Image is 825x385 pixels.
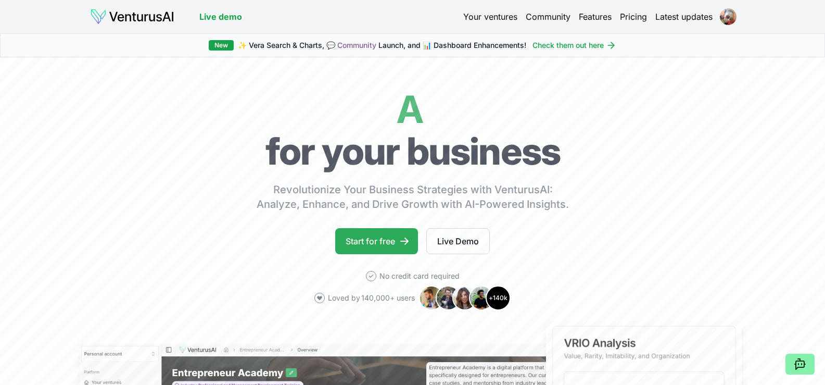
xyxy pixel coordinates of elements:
span: ✨ Vera Search & Charts, 💬 Launch, and 📊 Dashboard Enhancements! [238,40,526,51]
a: Your ventures [463,10,517,23]
div: New [209,40,234,51]
img: logo [90,8,174,25]
a: Pricing [620,10,647,23]
a: Live demo [199,10,242,23]
img: Avatar 2 [436,285,461,311]
a: Features [579,10,612,23]
a: Check them out here [532,40,616,51]
img: Avatar 1 [419,285,444,311]
a: Latest updates [655,10,713,23]
a: Live Demo [426,228,490,254]
a: Community [337,41,376,49]
a: Community [526,10,570,23]
img: Avatar 4 [469,285,494,311]
img: ACg8ocJgwVPCOylEu6K6_WaBJ-6Ync6sZXnupY8paKk_CNdm4_nWn2iyow=s96-c [720,8,737,25]
a: Start for free [335,228,418,254]
img: Avatar 3 [452,285,477,311]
